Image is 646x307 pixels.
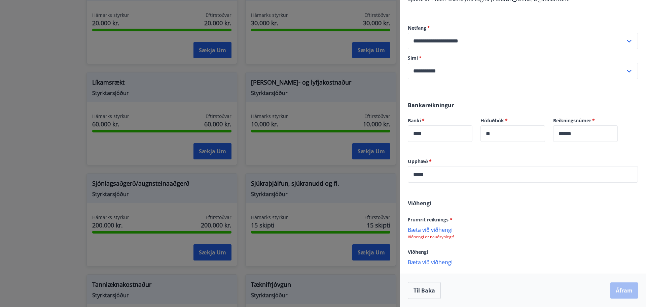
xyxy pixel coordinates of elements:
[408,117,472,124] label: Banki
[553,117,618,124] label: Reikningsnúmer
[408,166,638,183] div: Upphæð
[408,158,638,165] label: Upphæð
[480,117,545,124] label: Höfuðbók
[408,101,454,109] span: Bankareikningur
[408,282,441,299] button: Til baka
[408,25,638,31] label: Netfang
[408,249,428,255] span: Viðhengi
[408,55,638,61] label: Sími
[408,258,638,265] p: Bæta við viðhengi
[408,234,638,240] p: Viðhengi er nauðsynlegt!
[408,226,638,233] p: Bæta við viðhengi
[408,216,453,223] span: Frumrit reiknings
[408,199,431,207] span: Viðhengi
